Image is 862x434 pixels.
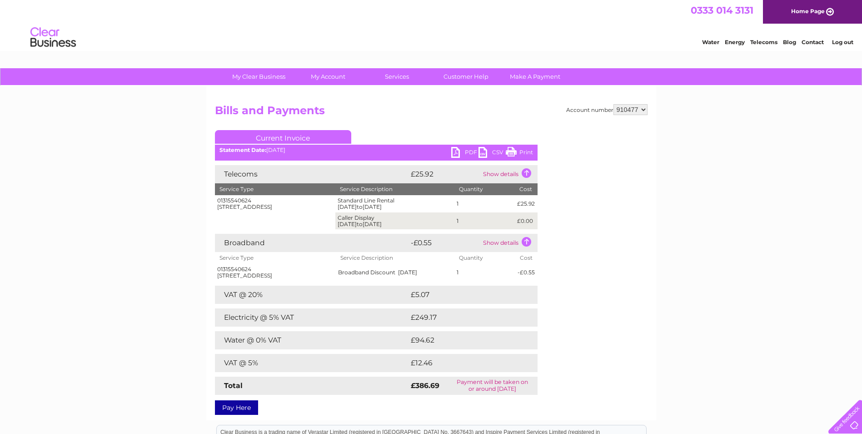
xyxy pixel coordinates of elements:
[221,68,296,85] a: My Clear Business
[783,39,796,45] a: Blog
[215,165,409,183] td: Telecoms
[215,104,648,121] h2: Bills and Payments
[409,331,520,349] td: £94.62
[335,183,454,195] th: Service Description
[215,331,409,349] td: Water @ 0% VAT
[357,221,363,227] span: to
[30,24,76,51] img: logo.png
[335,195,454,212] td: Standard Line Rental [DATE] [DATE]
[481,165,538,183] td: Show details
[217,197,333,210] div: 01315540624 [STREET_ADDRESS]
[215,354,409,372] td: VAT @ 5%
[217,5,646,44] div: Clear Business is a trading name of Verastar Limited (registered in [GEOGRAPHIC_DATA] No. 3667643...
[215,308,409,327] td: Electricity @ 5% VAT
[215,130,351,144] a: Current Invoice
[219,146,266,153] b: Statement Date:
[515,195,537,212] td: £25.92
[409,308,521,327] td: £249.17
[215,183,335,195] th: Service Type
[515,183,537,195] th: Cost
[429,68,503,85] a: Customer Help
[335,212,454,230] td: Caller Display [DATE] [DATE]
[498,68,573,85] a: Make A Payment
[515,264,537,281] td: -£0.55
[409,165,481,183] td: £25.92
[336,252,455,264] th: Service Description
[224,381,243,390] strong: Total
[359,68,434,85] a: Services
[506,147,533,160] a: Print
[215,147,538,153] div: [DATE]
[481,234,538,252] td: Show details
[454,183,515,195] th: Quantity
[702,39,719,45] a: Water
[515,252,537,264] th: Cost
[750,39,777,45] a: Telecoms
[409,234,481,252] td: -£0.55
[217,266,334,279] div: 01315540624 [STREET_ADDRESS]
[409,286,516,304] td: £5.07
[454,195,515,212] td: 1
[691,5,753,16] a: 0333 014 3131
[515,212,537,230] td: £0.00
[336,264,455,281] td: Broadband Discount [DATE]
[215,400,258,415] a: Pay Here
[725,39,745,45] a: Energy
[409,354,518,372] td: £12.46
[411,381,439,390] strong: £386.69
[478,147,506,160] a: CSV
[454,252,515,264] th: Quantity
[802,39,824,45] a: Contact
[454,264,515,281] td: 1
[454,212,515,230] td: 1
[290,68,365,85] a: My Account
[448,377,538,395] td: Payment will be taken on or around [DATE]
[357,203,363,210] span: to
[215,252,336,264] th: Service Type
[832,39,853,45] a: Log out
[215,234,409,252] td: Broadband
[566,104,648,115] div: Account number
[215,286,409,304] td: VAT @ 20%
[451,147,478,160] a: PDF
